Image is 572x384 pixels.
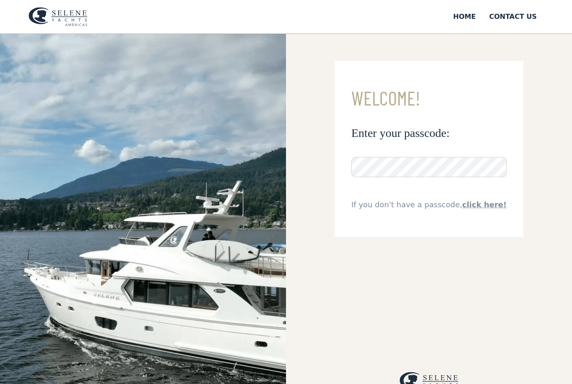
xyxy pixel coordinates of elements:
div: Home [453,12,476,22]
h3: Enter your passcode: [351,126,507,140]
a: click here! [462,200,507,209]
form: Email Form [335,61,523,237]
div: If you don't have a passcode, [351,199,507,210]
h3: Welcome! [351,88,507,109]
img: logo [28,7,88,26]
div: Contact US [489,12,537,22]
